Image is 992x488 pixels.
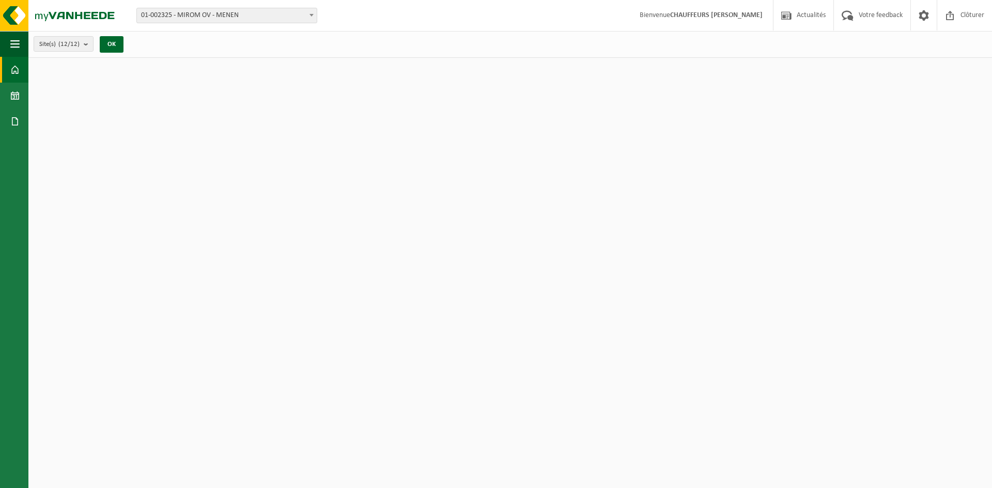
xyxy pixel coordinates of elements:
[58,41,80,48] count: (12/12)
[136,8,317,23] span: 01-002325 - MIROM OV - MENEN
[137,8,317,23] span: 01-002325 - MIROM OV - MENEN
[100,36,123,53] button: OK
[670,11,763,19] strong: CHAUFFEURS [PERSON_NAME]
[39,37,80,52] span: Site(s)
[34,36,94,52] button: Site(s)(12/12)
